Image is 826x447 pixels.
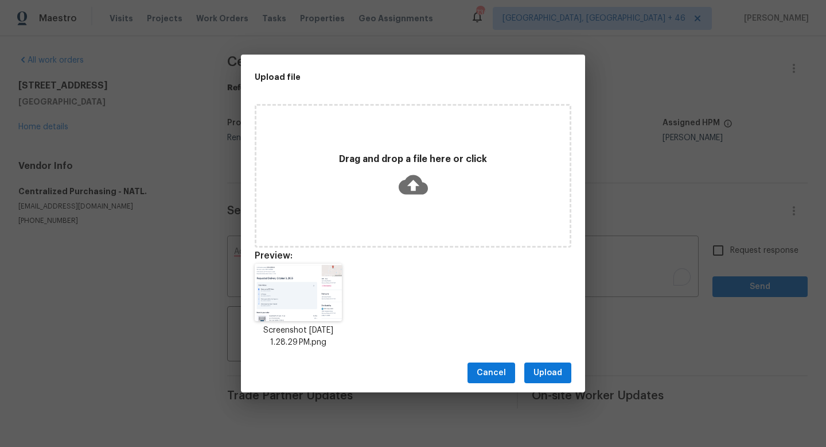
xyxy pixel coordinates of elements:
[524,363,571,384] button: Upload
[255,264,342,321] img: xD4P8jV3fQyCUomAAAAAElFTkSuQmCC
[467,363,515,384] button: Cancel
[477,366,506,380] span: Cancel
[533,366,562,380] span: Upload
[255,325,342,349] p: Screenshot [DATE] 1.28.29 PM.png
[256,153,570,165] p: Drag and drop a file here or click
[255,71,520,83] h2: Upload file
